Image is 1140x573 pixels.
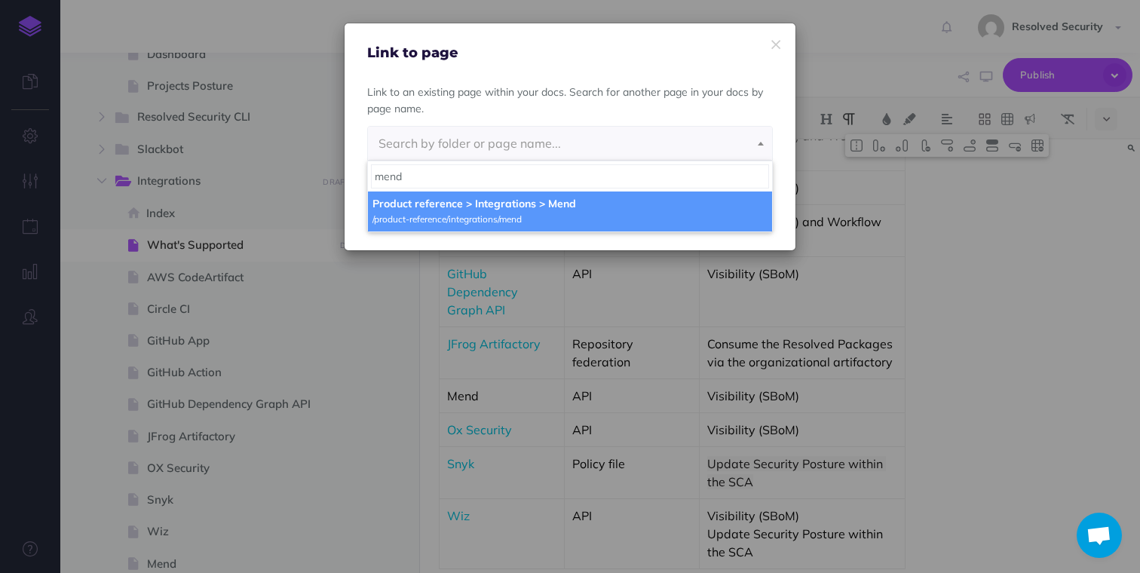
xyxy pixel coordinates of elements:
small: /product-reference/integrations/mend [372,213,522,225]
a: Open chat [1077,513,1122,558]
strong: Product reference > Integrations > Mend [372,197,576,210]
span: Search by folder or page name... [378,136,561,151]
h4: Link to page [367,46,773,61]
p: Link to an existing page within your docs. Search for another page in your docs by page name. [367,84,773,118]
